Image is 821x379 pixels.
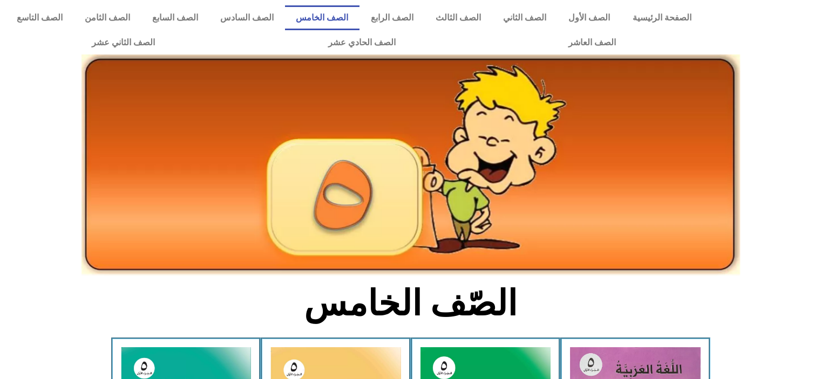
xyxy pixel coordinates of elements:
[73,5,141,30] a: الصف الثامن
[621,5,702,30] a: الصفحة الرئيسية
[492,5,557,30] a: الصف الثاني
[424,5,492,30] a: الصف الثالث
[5,30,241,55] a: الصف الثاني عشر
[558,5,621,30] a: الصف الأول
[482,30,702,55] a: الصف العاشر
[241,30,481,55] a: الصف الحادي عشر
[359,5,424,30] a: الصف الرابع
[285,5,359,30] a: الصف الخامس
[141,5,209,30] a: الصف السابع
[232,282,589,325] h2: الصّف الخامس
[209,5,285,30] a: الصف السادس
[5,5,73,30] a: الصف التاسع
